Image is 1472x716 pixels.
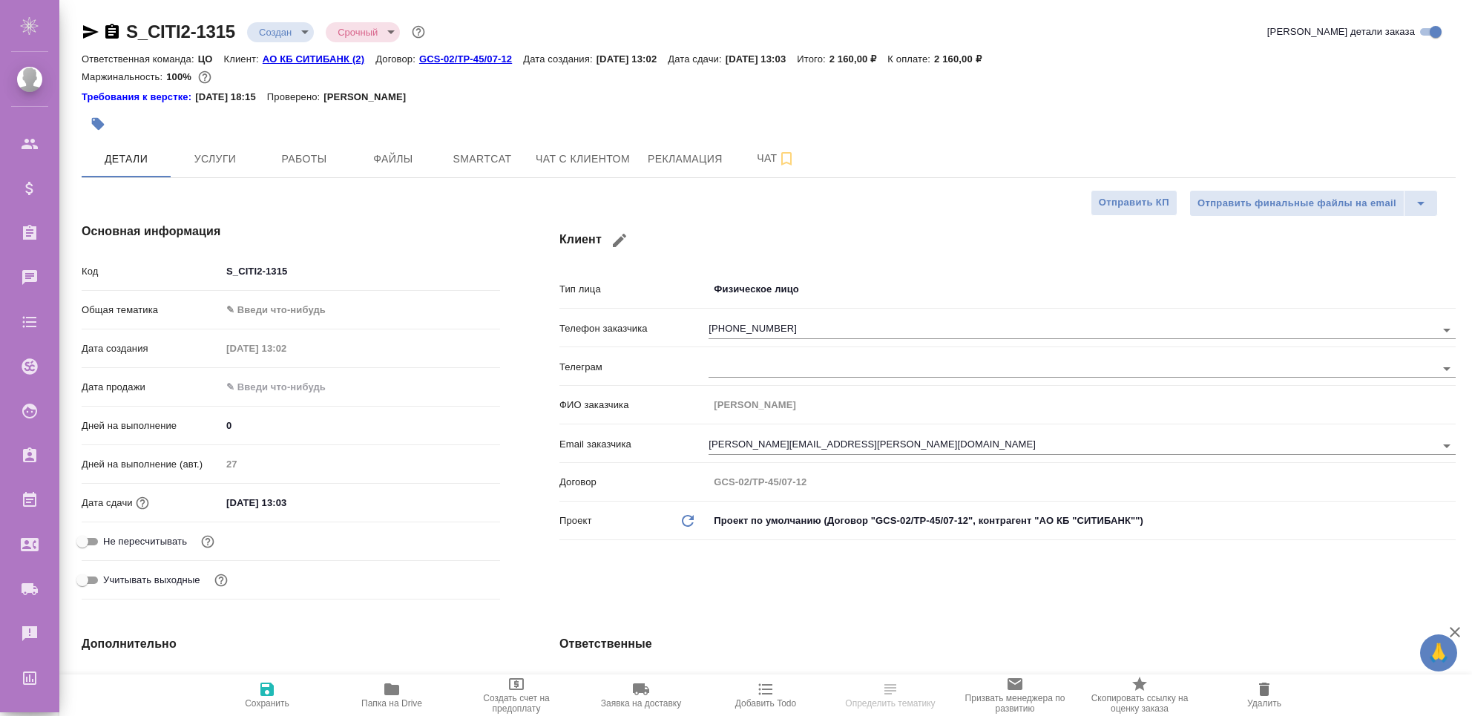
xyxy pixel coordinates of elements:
p: Итого: [797,53,829,65]
button: Удалить [1202,674,1327,716]
button: 🙏 [1420,634,1457,671]
span: Заявка на доставку [601,698,681,709]
button: Добавить менеджера [713,667,749,703]
div: Создан [326,22,400,42]
button: Если добавить услуги и заполнить их объемом, то дата рассчитается автоматически [133,493,152,513]
p: Дней на выполнение (авт.) [82,457,221,472]
span: Рекламация [648,150,723,168]
span: Файлы [358,150,429,168]
div: Создан [247,22,314,42]
p: АО КБ СИТИБАНК (2) [263,53,375,65]
button: Скопировать ссылку [103,23,121,41]
span: Удалить [1247,698,1281,709]
p: 2 160,00 ₽ [829,53,888,65]
span: Чат с клиентом [536,150,630,168]
p: Телеграм [559,360,709,375]
p: Клиент: [224,53,263,65]
input: ✎ Введи что-нибудь [221,260,500,282]
span: Не пересчитывать [103,534,187,549]
button: Скопировать ссылку для ЯМессенджера [82,23,99,41]
span: Smartcat [447,150,518,168]
button: Добавить Todo [703,674,828,716]
span: Сохранить [245,698,289,709]
button: Open [1436,320,1457,341]
p: Маржинальность: [82,71,166,82]
button: 0.00 RUB; [195,68,214,87]
p: [DATE] 13:02 [597,53,668,65]
button: Доп статусы указывают на важность/срочность заказа [409,22,428,42]
p: Дней на выполнение [82,418,221,433]
button: Скопировать ссылку на оценку заказа [1077,674,1202,716]
svg: Подписаться [778,150,795,168]
button: Open [1436,358,1457,379]
h4: Дополнительно [82,635,500,653]
p: К оплате: [887,53,934,65]
p: Email заказчика [559,437,709,452]
button: Папка на Drive [329,674,454,716]
p: Договор: [375,53,419,65]
p: 100% [166,71,195,82]
input: Пустое поле [709,394,1456,416]
div: ✎ Введи что-нибудь [221,298,500,323]
div: Нажми, чтобы открыть папку с инструкцией [82,90,195,105]
button: Выбери, если сб и вс нужно считать рабочими днями для выполнения заказа. [211,571,231,590]
span: Учитывать выходные [103,573,200,588]
div: ✎ Введи что-нибудь [226,303,482,318]
p: Код [82,264,221,279]
span: Призвать менеджера по развитию [962,693,1068,714]
h4: Ответственные [559,635,1456,653]
span: Чат [740,149,812,168]
input: ✎ Введи что-нибудь [221,492,351,513]
p: Тип лица [559,282,709,297]
p: Дата создания [82,341,221,356]
span: Отправить КП [1099,194,1169,211]
span: Скопировать ссылку на оценку заказа [1086,693,1193,714]
span: 🙏 [1426,637,1451,669]
span: Услуги [180,150,251,168]
div: Физическое лицо [709,277,1456,302]
a: GCS-02/TP-45/07-12 [419,52,523,65]
button: Включи, если не хочешь, чтобы указанная дата сдачи изменилась после переставления заказа в 'Подтв... [198,532,217,551]
span: Создать счет на предоплату [463,693,570,714]
a: АО КБ СИТИБАНК (2) [263,52,375,65]
button: Отправить финальные файлы на email [1189,190,1404,217]
p: Проверено: [267,90,324,105]
p: Дата продажи [82,380,221,395]
p: GCS-02/TP-45/07-12 [419,53,523,65]
button: Отправить КП [1091,190,1177,216]
p: Дата сдачи [82,496,133,510]
button: Open [1436,436,1457,456]
p: Общая тематика [82,303,221,318]
input: Пустое поле [221,338,351,359]
span: Отправить финальные файлы на email [1197,195,1396,212]
p: Проект [559,513,592,528]
input: Пустое поле [709,471,1456,493]
h4: Клиент [559,223,1456,258]
p: 2 160,00 ₽ [934,53,993,65]
p: Договор [559,475,709,490]
span: Работы [269,150,340,168]
input: ✎ Введи что-нибудь [221,673,500,694]
a: Требования к верстке: [82,90,195,105]
a: S_CITI2-1315 [126,22,235,42]
p: [DATE] 13:03 [726,53,798,65]
span: Папка на Drive [361,698,422,709]
span: [PERSON_NAME] детали заказа [1267,24,1415,39]
p: Дата создания: [523,53,596,65]
p: Телефон заказчика [559,321,709,336]
button: Срочный [333,26,382,39]
p: ЦО [198,53,224,65]
p: Ответственная команда: [82,53,198,65]
p: [DATE] 18:15 [195,90,267,105]
button: Добавить тэг [82,108,114,140]
span: Добавить Todo [735,698,796,709]
button: Заявка на доставку [579,674,703,716]
input: Пустое поле [221,453,500,475]
div: split button [1189,190,1438,217]
span: Определить тематику [845,698,935,709]
button: Определить тематику [828,674,953,716]
p: [PERSON_NAME] [323,90,417,105]
p: ФИО заказчика [559,398,709,413]
h4: Основная информация [82,223,500,240]
div: Проект по умолчанию (Договор "GCS-02/TP-45/07-12", контрагент "АО КБ "СИТИБАНК"") [709,508,1456,533]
